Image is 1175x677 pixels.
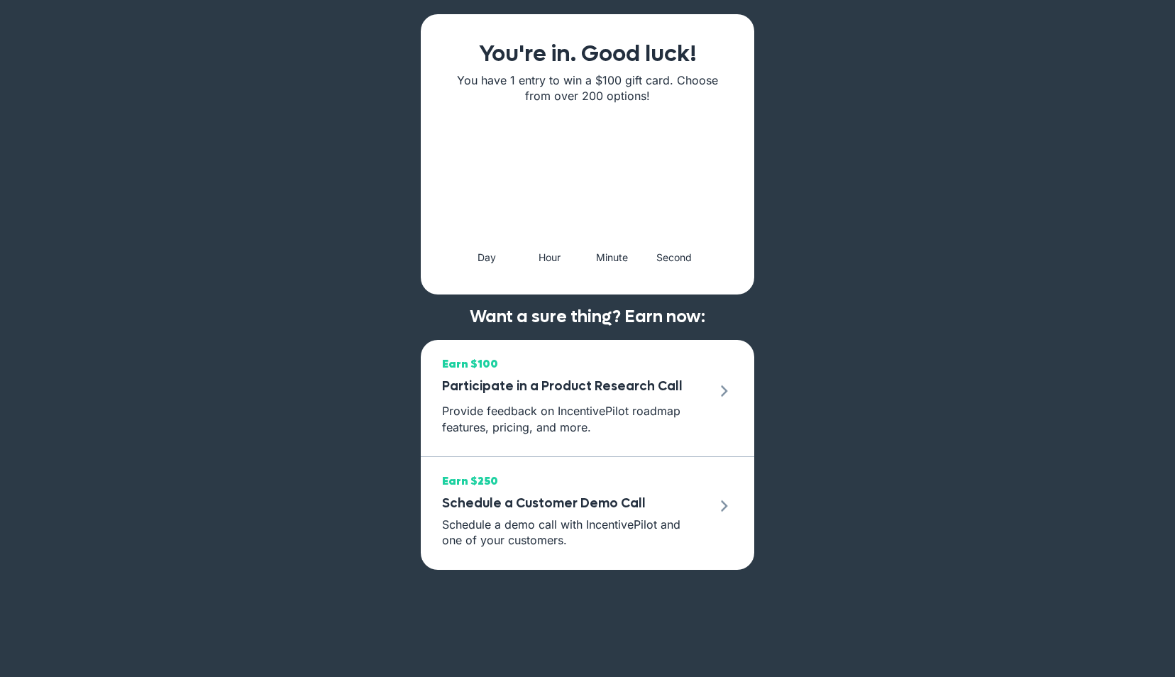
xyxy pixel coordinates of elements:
h3: Schedule a Customer Demo Call [442,491,702,517]
div: Hour [521,249,578,267]
a: Earn $100 Participate in a Product Research Call Provide feedback on IncentivePilot roadmap featu... [421,340,754,456]
p: You have 1 entry to win a $100 gift card. Choose from over 200 options! [449,72,726,104]
p: Schedule a demo call with IncentivePilot and one of your customers. [442,517,702,549]
div: Day [458,249,515,267]
p: Provide feedback on IncentivePilot roadmap features, pricing, and more. [442,403,709,435]
h1: You're in. Good luck! [449,43,726,65]
h2: Want a sure thing? Earn now: [435,309,740,326]
span: Earn $100 [442,354,709,374]
span: Earn $250 [442,471,702,491]
div: Second [646,249,702,267]
div: Minute [583,249,640,267]
a: Earn $250 Schedule a Customer Demo Call Schedule a demo call with IncentivePilot and one of your ... [421,456,754,570]
h3: Participate in a Product Research Call [442,374,709,400]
